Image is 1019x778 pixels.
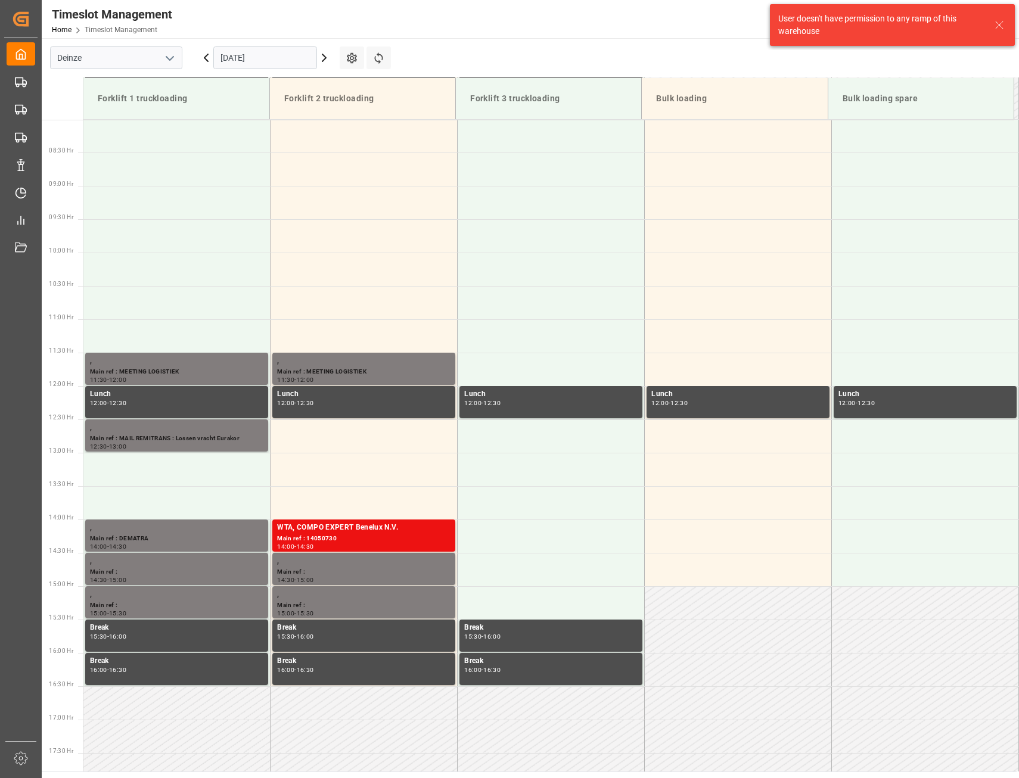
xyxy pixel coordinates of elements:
div: , [90,555,263,567]
div: , [90,522,263,534]
div: Main ref : [90,567,263,577]
div: 12:30 [297,400,314,406]
div: 16:00 [297,634,314,639]
span: 11:30 Hr [49,347,73,354]
div: - [107,611,109,616]
div: 16:00 [90,667,107,673]
div: , [90,422,263,434]
div: - [294,634,296,639]
span: 15:30 Hr [49,614,73,621]
span: 09:00 Hr [49,181,73,187]
div: 14:00 [277,544,294,549]
div: 12:00 [838,400,856,406]
div: 16:30 [109,667,126,673]
div: Lunch [277,388,451,400]
div: 15:00 [90,611,107,616]
div: - [107,377,109,382]
span: 14:30 Hr [49,547,73,554]
div: 16:30 [297,667,314,673]
div: Lunch [838,388,1012,400]
div: 16:00 [109,634,126,639]
div: - [294,611,296,616]
div: 16:00 [483,634,501,639]
div: Timeslot Management [52,5,172,23]
a: Home [52,26,72,34]
div: - [481,634,483,639]
div: - [294,377,296,382]
span: 15:00 Hr [49,581,73,587]
div: 16:00 [464,667,481,673]
div: Forklift 1 truckloading [93,88,260,110]
div: Bulk loading [651,88,818,110]
span: 09:30 Hr [49,214,73,220]
div: Break [90,655,263,667]
div: 15:30 [464,634,481,639]
div: - [107,577,109,583]
div: - [107,544,109,549]
div: Lunch [90,388,263,400]
div: , [90,589,263,600]
div: - [481,667,483,673]
div: - [294,400,296,406]
div: Main ref : MAIL REMITRANS : Lossen vracht Eurakor [90,434,263,444]
input: Type to search/select [50,46,182,69]
span: 13:30 Hr [49,481,73,487]
div: 15:00 [109,577,126,583]
input: DD.MM.YYYY [213,46,317,69]
div: Break [464,622,638,634]
span: 17:30 Hr [49,748,73,754]
div: 12:00 [464,400,481,406]
span: 12:30 Hr [49,414,73,421]
div: Break [90,622,263,634]
div: 12:30 [90,444,107,449]
div: 11:30 [90,377,107,382]
div: 12:00 [297,377,314,382]
div: Main ref : [277,567,451,577]
div: 15:30 [90,634,107,639]
div: WTA, COMPO EXPERT Benelux N.V. [277,522,451,534]
div: Main ref : 14050730 [277,534,451,544]
div: 12:00 [90,400,107,406]
div: Main ref : MEETING LOGISTIEK [277,367,451,377]
div: 15:30 [297,611,314,616]
div: 12:00 [109,377,126,382]
div: 12:30 [858,400,875,406]
div: 14:30 [90,577,107,583]
div: 14:30 [277,577,294,583]
div: Break [277,622,451,634]
div: , [277,555,451,567]
div: 15:00 [297,577,314,583]
span: 17:00 Hr [49,714,73,721]
div: - [294,577,296,583]
div: , [90,355,263,367]
span: 10:30 Hr [49,281,73,287]
div: 15:00 [277,611,294,616]
div: 16:00 [277,667,294,673]
div: 13:00 [109,444,126,449]
div: Break [277,655,451,667]
div: Main ref : DEMATRA [90,534,263,544]
div: - [481,400,483,406]
div: Main ref : [90,600,263,611]
div: Lunch [464,388,638,400]
div: Main ref : [277,600,451,611]
div: 15:30 [109,611,126,616]
div: 14:30 [297,544,314,549]
div: 15:30 [277,634,294,639]
div: User doesn't have permission to any ramp of this warehouse [778,13,983,38]
span: 16:00 Hr [49,648,73,654]
span: 11:00 Hr [49,314,73,320]
div: 16:30 [483,667,501,673]
div: Break [464,655,638,667]
div: 14:30 [109,544,126,549]
div: , [277,589,451,600]
div: 12:30 [109,400,126,406]
div: 12:00 [277,400,294,406]
span: 14:00 Hr [49,514,73,521]
span: 13:00 Hr [49,447,73,454]
span: 10:00 Hr [49,247,73,254]
div: 14:00 [90,544,107,549]
div: Main ref : MEETING LOGISTIEK [90,367,263,377]
span: 12:00 Hr [49,381,73,387]
div: Forklift 3 truckloading [465,88,632,110]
